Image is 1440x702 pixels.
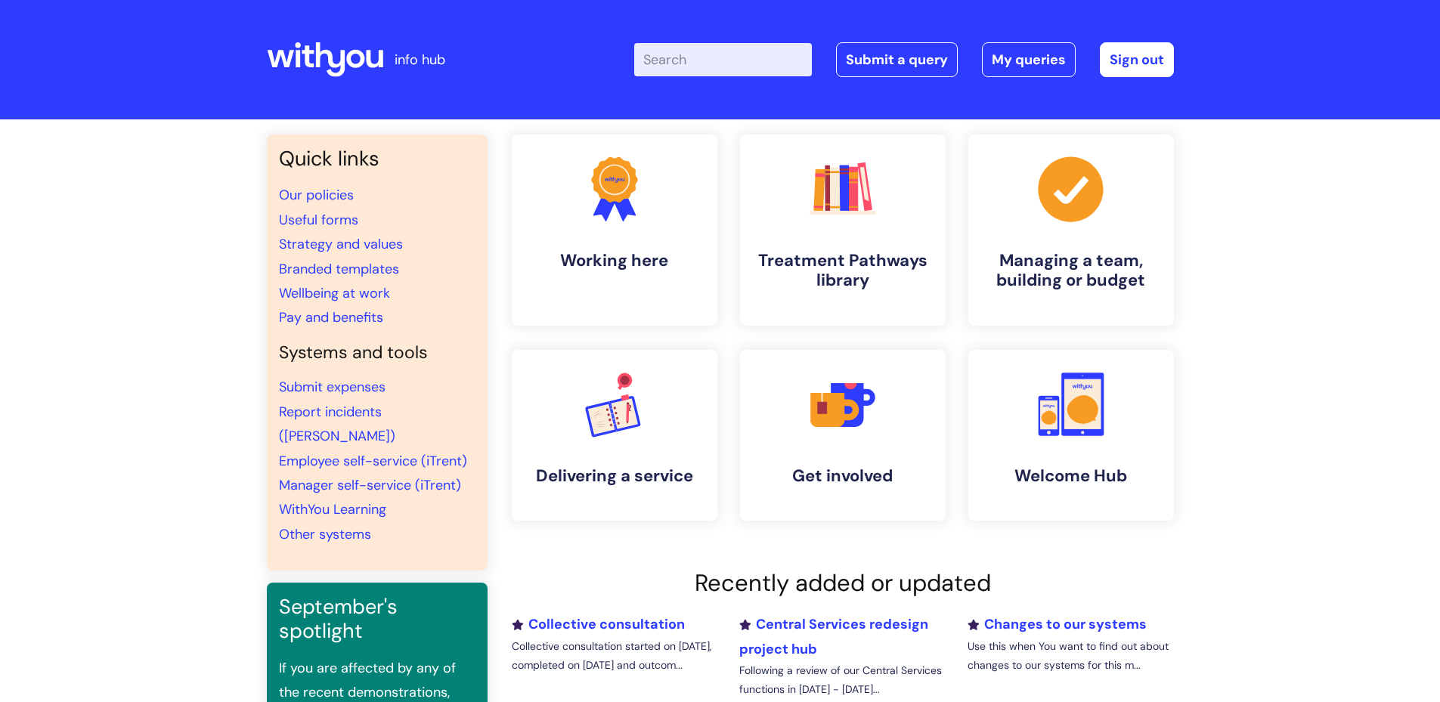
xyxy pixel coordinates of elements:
[968,350,1174,521] a: Welcome Hub
[968,637,1173,675] p: Use this when You want to find out about changes to our systems for this m...
[279,211,358,229] a: Useful forms
[968,615,1147,633] a: Changes to our systems
[980,251,1162,291] h4: Managing a team, building or budget
[740,135,946,326] a: Treatment Pathways library
[968,135,1174,326] a: Managing a team, building or budget
[279,403,395,445] a: Report incidents ([PERSON_NAME])
[279,147,475,171] h3: Quick links
[524,466,705,486] h4: Delivering a service
[279,186,354,204] a: Our policies
[982,42,1076,77] a: My queries
[279,595,475,644] h3: September's spotlight
[512,135,717,326] a: Working here
[524,251,705,271] h4: Working here
[279,308,383,326] a: Pay and benefits
[512,615,685,633] a: Collective consultation
[980,466,1162,486] h4: Welcome Hub
[279,452,467,470] a: Employee self-service (iTrent)
[512,569,1174,597] h2: Recently added or updated
[279,500,386,518] a: WithYou Learning
[739,661,945,699] p: Following a review of our Central Services functions in [DATE] - [DATE]...
[279,476,461,494] a: Manager self-service (iTrent)
[279,284,390,302] a: Wellbeing at work
[1100,42,1174,77] a: Sign out
[279,235,403,253] a: Strategy and values
[752,251,934,291] h4: Treatment Pathways library
[279,525,371,543] a: Other systems
[634,42,1174,77] div: | -
[752,466,934,486] h4: Get involved
[634,43,812,76] input: Search
[395,48,445,72] p: info hub
[279,378,386,396] a: Submit expenses
[512,637,717,675] p: Collective consultation started on [DATE], completed on [DATE] and outcom...
[279,260,399,278] a: Branded templates
[279,342,475,363] h4: Systems and tools
[836,42,958,77] a: Submit a query
[512,350,717,521] a: Delivering a service
[740,350,946,521] a: Get involved
[739,615,928,657] a: Central Services redesign project hub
